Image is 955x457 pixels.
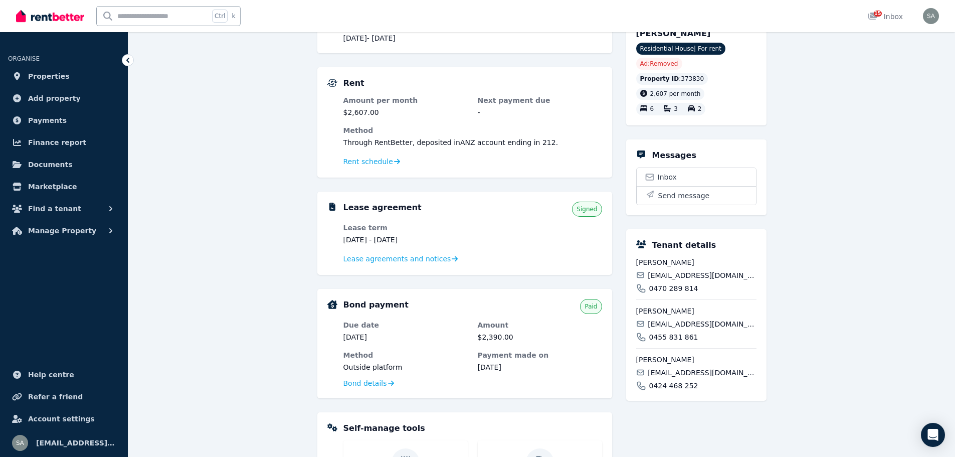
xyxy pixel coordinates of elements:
span: 0424 468 252 [649,381,698,391]
a: Documents [8,155,120,175]
span: Through RentBetter , deposited in ANZ account ending in 212 . [343,138,558,146]
h5: Rent [343,77,364,89]
button: Find a tenant [8,199,120,219]
a: Account settings [8,409,120,429]
h5: Messages [652,149,696,162]
span: Finance report [28,136,86,148]
span: Bond details [343,378,387,388]
img: RentBetter [16,9,84,24]
p: [DATE] - [DATE] [343,33,602,43]
dt: Method [343,125,602,135]
span: k [232,12,235,20]
h5: Bond payment [343,299,409,311]
span: Residential House | For rent [636,43,725,55]
span: [EMAIL_ADDRESS][DOMAIN_NAME] [36,437,116,449]
dt: Next payment due [478,95,602,105]
img: Rental Payments [327,79,337,87]
h5: Lease agreement [343,202,422,214]
span: [PERSON_NAME] [636,355,756,365]
span: 6 [650,106,654,113]
span: Paid [585,302,597,311]
span: [EMAIL_ADDRESS][DOMAIN_NAME] [648,319,756,329]
a: Payments [8,110,120,130]
a: Properties [8,66,120,86]
span: Properties [28,70,70,82]
span: Documents [28,159,73,171]
span: 3 [674,106,678,113]
span: Manage Property [28,225,96,237]
span: ORGANISE [8,55,40,62]
img: savim83@gmail.com [923,8,939,24]
button: Send message [637,186,756,205]
span: Refer a friend [28,391,83,403]
div: : 373830 [636,73,708,85]
h5: Self-manage tools [343,422,425,434]
a: Inbox [637,168,756,186]
span: [PERSON_NAME] [636,306,756,316]
dd: [DATE] [343,332,468,342]
span: Help centre [28,369,74,381]
a: Bond details [343,378,394,388]
dt: Lease term [343,223,468,233]
dd: - [478,107,602,117]
div: Open Intercom Messenger [921,423,945,447]
dd: $2,390.00 [478,332,602,342]
dd: $2,607.00 [343,107,468,117]
a: Help centre [8,365,120,385]
span: Rent schedule [343,157,393,167]
dt: Amount [478,320,602,330]
a: Lease agreements and notices [343,254,458,264]
span: [PERSON_NAME] [636,257,756,267]
span: Send message [658,191,710,201]
span: 15 [874,11,882,17]
span: Ad: Removed [640,60,678,68]
a: Refer a friend [8,387,120,407]
a: Add property [8,88,120,108]
span: [EMAIL_ADDRESS][DOMAIN_NAME] [648,270,756,280]
span: 0455 831 861 [649,332,698,342]
span: Find a tenant [28,203,81,215]
span: Signed [577,205,597,213]
dd: Outside platform [343,362,468,372]
span: Inbox [658,172,677,182]
dt: Due date [343,320,468,330]
span: Marketplace [28,181,77,193]
span: 2 [698,106,702,113]
span: 2,607 per month [650,90,701,97]
span: Ctrl [212,10,228,23]
button: Manage Property [8,221,120,241]
span: Property ID [640,75,679,83]
dt: Method [343,350,468,360]
span: Payments [28,114,67,126]
dd: [DATE] - [DATE] [343,235,468,245]
span: Lease agreements and notices [343,254,451,264]
a: Finance report [8,132,120,153]
span: 0470 289 814 [649,283,698,293]
a: Rent schedule [343,157,401,167]
div: Inbox [868,12,903,22]
dt: Payment made on [478,350,602,360]
dd: [DATE] [478,362,602,372]
a: Marketplace [8,177,120,197]
span: Add property [28,92,81,104]
span: [EMAIL_ADDRESS][DOMAIN_NAME] [648,368,756,378]
img: Bond Details [327,300,337,309]
h5: Tenant details [652,239,716,251]
img: savim83@gmail.com [12,435,28,451]
dt: Amount per month [343,95,468,105]
span: Account settings [28,413,95,425]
